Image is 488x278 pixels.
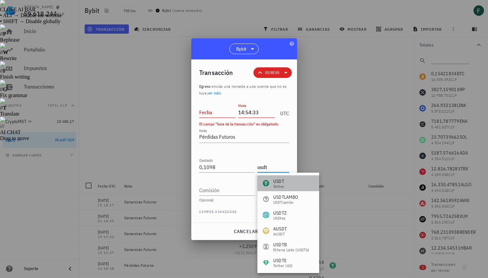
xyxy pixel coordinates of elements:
[233,228,258,234] span: cancelar
[273,264,292,268] div: Tether USD
[273,241,310,248] div: USDTB
[273,248,310,252] div: Ethena Labs (USDTb)
[263,180,269,187] div: USDT-icon
[273,185,284,189] div: Tether
[263,259,269,266] div: USDTE-icon
[273,200,298,204] div: USDTLambo
[263,243,269,250] div: USDTB-icon
[199,209,237,216] span: Campos avanzados
[199,158,213,163] label: Gastado
[273,178,284,185] div: USDT
[263,227,269,234] div: AUSDT-icon
[273,232,287,236] div: aUSDT
[263,212,269,218] div: USDTZ-icon
[257,162,288,172] input: Moneda
[231,226,261,237] button: cancelar
[273,226,287,232] div: AUSDT
[273,216,286,220] div: USDtez
[273,257,292,264] div: USDTE
[273,210,286,216] div: USDTZ
[199,198,289,202] div: Opcional
[273,194,298,200] div: USDTLAMBO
